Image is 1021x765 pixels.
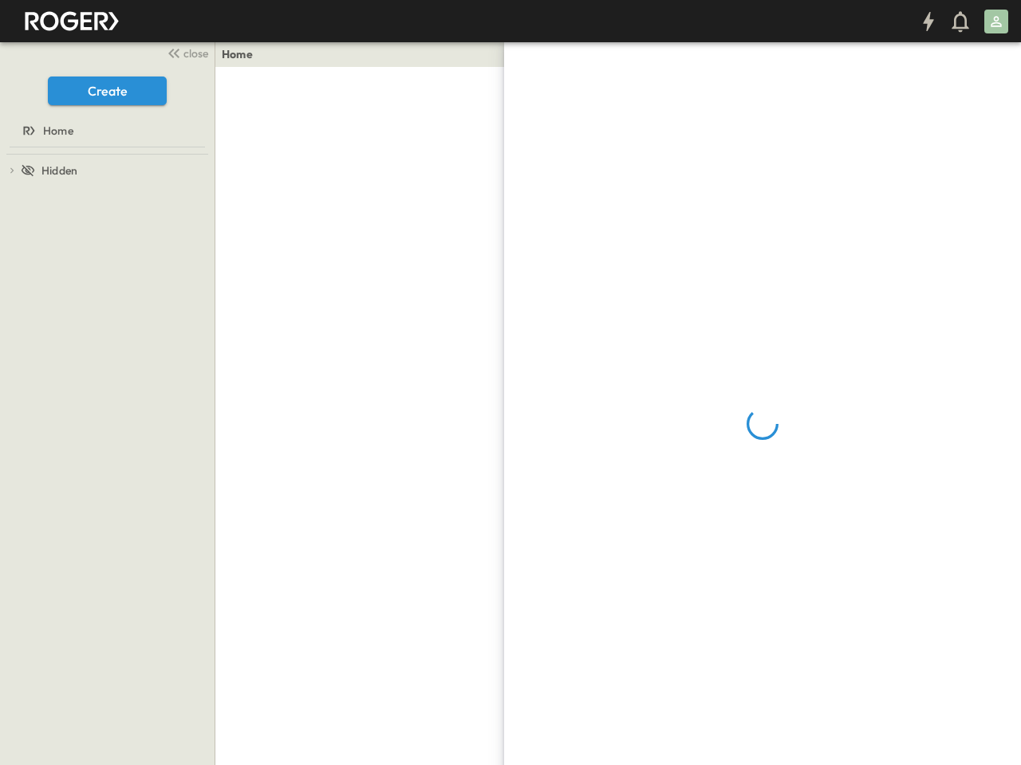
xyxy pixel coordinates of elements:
[48,76,167,105] button: Create
[183,45,208,61] span: close
[41,163,77,178] span: Hidden
[222,46,253,62] a: Home
[222,46,262,62] nav: breadcrumbs
[43,123,73,139] span: Home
